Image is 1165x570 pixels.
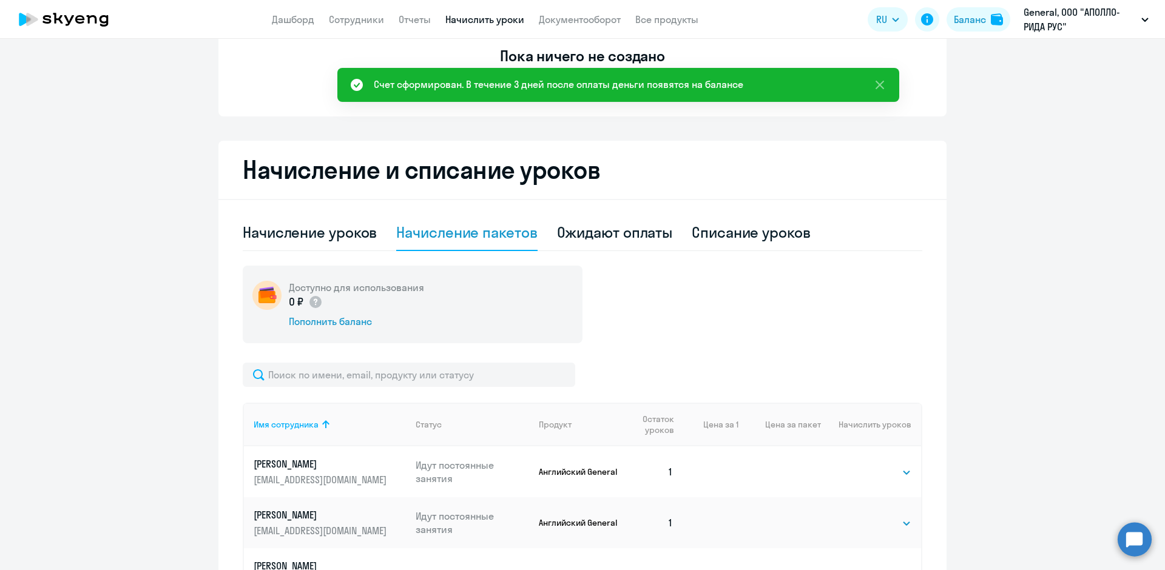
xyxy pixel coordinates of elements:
[539,419,621,430] div: Продукт
[738,403,821,446] th: Цена за пакет
[683,403,738,446] th: Цена за 1
[254,457,406,486] a: [PERSON_NAME][EMAIL_ADDRESS][DOMAIN_NAME]
[254,524,390,537] p: [EMAIL_ADDRESS][DOMAIN_NAME]
[252,281,282,310] img: wallet-circle.png
[396,223,537,242] div: Начисление пакетов
[289,281,424,294] h5: Доступно для использования
[630,414,683,435] div: Остаток уроков
[272,13,314,25] a: Дашборд
[254,419,406,430] div: Имя сотрудника
[991,13,1003,25] img: balance
[399,13,431,25] a: Отчеты
[254,473,390,486] p: [EMAIL_ADDRESS][DOMAIN_NAME]
[289,315,424,328] div: Пополнить баланс
[947,7,1010,32] button: Балансbalance
[557,223,673,242] div: Ожидают оплаты
[621,497,683,548] td: 1
[416,458,530,485] p: Идут постоянные занятия
[539,13,621,25] a: Документооборот
[868,7,908,32] button: RU
[374,77,743,92] div: Счет сформирован. В течение 3 дней после оплаты деньги появятся на балансе
[635,13,698,25] a: Все продукты
[416,419,442,430] div: Статус
[876,12,887,27] span: RU
[254,508,390,521] p: [PERSON_NAME]
[692,223,811,242] div: Списание уроков
[254,419,319,430] div: Имя сотрудника
[1024,5,1136,34] p: General, ООО "АПОЛЛО-РИДА РУС"
[243,363,575,387] input: Поиск по имени, email, продукту или статусу
[416,419,530,430] div: Статус
[500,46,665,65] h3: Пока ничего не создано
[954,12,986,27] div: Баланс
[1018,5,1155,34] button: General, ООО "АПОЛЛО-РИДА РУС"
[243,223,377,242] div: Начисление уроков
[289,294,323,310] p: 0 ₽
[254,457,390,471] p: [PERSON_NAME]
[445,13,524,25] a: Начислить уроки
[539,466,621,477] p: Английский General
[630,414,674,435] span: Остаток уроков
[539,419,572,430] div: Продукт
[621,446,683,497] td: 1
[821,403,921,446] th: Начислить уроков
[243,155,922,184] h2: Начисление и списание уроков
[539,517,621,528] p: Английский General
[416,509,530,536] p: Идут постоянные занятия
[329,13,384,25] a: Сотрудники
[254,508,406,537] a: [PERSON_NAME][EMAIL_ADDRESS][DOMAIN_NAME]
